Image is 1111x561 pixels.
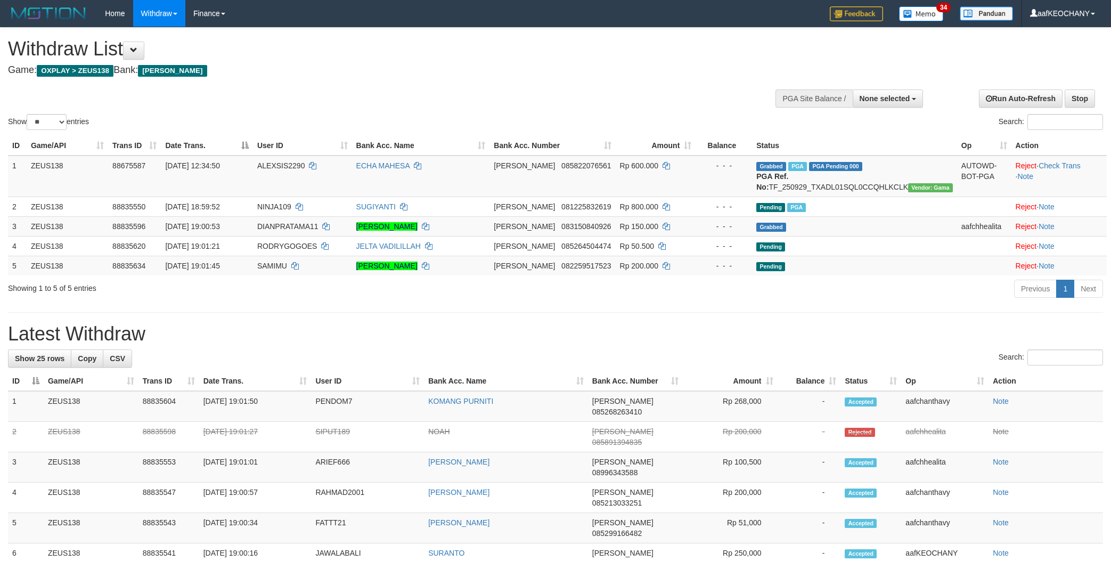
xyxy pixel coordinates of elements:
[999,114,1103,130] label: Search:
[592,427,653,436] span: [PERSON_NAME]
[1016,202,1037,211] a: Reject
[108,136,161,156] th: Trans ID: activate to sort column ascending
[311,452,424,483] td: ARIEF666
[8,483,44,513] td: 4
[165,262,219,270] span: [DATE] 19:01:45
[756,203,785,212] span: Pending
[561,202,611,211] span: Copy 081225832619 to clipboard
[993,488,1009,497] a: Note
[494,262,555,270] span: [PERSON_NAME]
[165,242,219,250] span: [DATE] 19:01:21
[1011,136,1107,156] th: Action
[165,222,219,231] span: [DATE] 19:00:53
[620,222,658,231] span: Rp 150.000
[8,371,44,391] th: ID: activate to sort column descending
[561,242,611,250] span: Copy 085264504474 to clipboard
[8,136,27,156] th: ID
[809,162,862,171] span: PGA Pending
[993,458,1009,466] a: Note
[27,114,67,130] select: Showentries
[845,428,875,437] span: Rejected
[8,216,27,236] td: 3
[700,201,748,212] div: - - -
[696,136,752,156] th: Balance
[845,458,877,467] span: Accepted
[901,513,989,543] td: aafchanthavy
[979,90,1063,108] a: Run Auto-Refresh
[8,391,44,422] td: 1
[138,483,199,513] td: 88835547
[112,202,145,211] span: 88835550
[1016,222,1037,231] a: Reject
[356,242,421,250] a: JELTA VADILILLAH
[428,458,489,466] a: [PERSON_NAME]
[845,397,877,406] span: Accepted
[112,262,145,270] span: 88835634
[8,323,1103,345] h1: Latest Withdraw
[27,156,108,197] td: ZEUS138
[683,422,778,452] td: Rp 200,000
[1016,161,1037,170] a: Reject
[901,483,989,513] td: aafchanthavy
[778,391,841,422] td: -
[993,549,1009,557] a: Note
[8,422,44,452] td: 2
[494,222,555,231] span: [PERSON_NAME]
[199,422,312,452] td: [DATE] 19:01:27
[257,222,318,231] span: DIANPRATAMA11
[561,161,611,170] span: Copy 085822076561 to clipboard
[756,223,786,232] span: Grabbed
[138,371,199,391] th: Trans ID: activate to sort column ascending
[778,483,841,513] td: -
[1016,242,1037,250] a: Reject
[756,172,788,191] b: PGA Ref. No:
[840,371,901,391] th: Status: activate to sort column ascending
[1011,156,1107,197] td: · ·
[257,262,287,270] span: SAMIMU
[700,241,748,251] div: - - -
[138,513,199,543] td: 88835543
[683,391,778,422] td: Rp 268,000
[1065,90,1095,108] a: Stop
[756,262,785,271] span: Pending
[853,90,924,108] button: None selected
[683,513,778,543] td: Rp 51,000
[908,183,953,192] span: Vendor URL: https://trx31.1velocity.biz
[1039,161,1081,170] a: Check Trans
[845,549,877,558] span: Accepted
[8,256,27,275] td: 5
[1027,349,1103,365] input: Search:
[27,236,108,256] td: ZEUS138
[257,161,305,170] span: ALEXSIS2290
[700,261,748,271] div: - - -
[993,427,1009,436] a: Note
[957,136,1011,156] th: Op: activate to sort column ascending
[428,549,464,557] a: SURANTO
[860,94,910,103] span: None selected
[311,513,424,543] td: FATTT21
[253,136,352,156] th: User ID: activate to sort column ascending
[788,162,807,171] span: Marked by aafpengsreynich
[960,6,1013,21] img: panduan.png
[1056,280,1074,298] a: 1
[1011,216,1107,236] td: ·
[616,136,696,156] th: Amount: activate to sort column ascending
[620,262,658,270] span: Rp 200.000
[27,197,108,216] td: ZEUS138
[1039,202,1055,211] a: Note
[592,397,653,405] span: [PERSON_NAME]
[561,262,611,270] span: Copy 082259517523 to clipboard
[756,242,785,251] span: Pending
[620,242,655,250] span: Rp 50.500
[311,422,424,452] td: SIPUT189
[37,65,113,77] span: OXPLAY > ZEUS138
[44,452,138,483] td: ZEUS138
[494,202,555,211] span: [PERSON_NAME]
[489,136,615,156] th: Bank Acc. Number: activate to sort column ascending
[428,518,489,527] a: [PERSON_NAME]
[199,371,312,391] th: Date Trans.: activate to sort column ascending
[15,354,64,363] span: Show 25 rows
[103,349,132,368] a: CSV
[592,488,653,497] span: [PERSON_NAME]
[901,452,989,483] td: aafchhealita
